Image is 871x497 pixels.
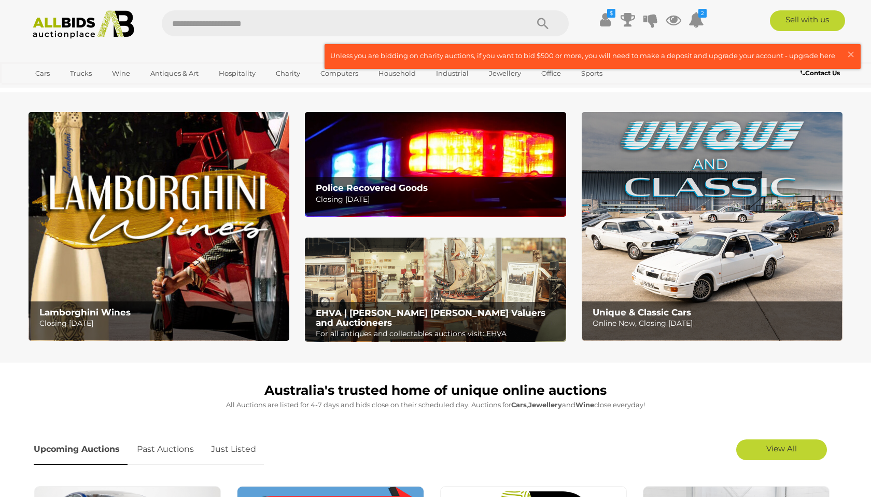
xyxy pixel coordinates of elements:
[736,439,827,460] a: View All
[597,10,613,29] a: $
[269,65,307,82] a: Charity
[203,434,264,465] a: Just Listed
[305,112,566,216] img: Police Recovered Goods
[27,10,139,39] img: Allbids.com.au
[305,112,566,216] a: Police Recovered Goods Police Recovered Goods Closing [DATE]
[770,10,845,31] a: Sell with us
[129,434,202,465] a: Past Auctions
[372,65,423,82] a: Household
[39,307,131,317] b: Lamborghini Wines
[29,82,116,99] a: [GEOGRAPHIC_DATA]
[34,383,837,398] h1: Australia's trusted home of unique online auctions
[766,444,797,453] span: View All
[528,401,562,409] strong: Jewellery
[29,65,57,82] a: Cars
[582,112,842,341] a: Unique & Classic Cars Unique & Classic Cars Online Now, Closing [DATE]
[689,10,704,29] a: 2
[593,307,691,317] b: Unique & Classic Cars
[316,327,560,340] p: For all antiques and collectables auctions visit: EHVA
[482,65,528,82] a: Jewellery
[593,317,837,330] p: Online Now, Closing [DATE]
[305,238,566,342] img: EHVA | Evans Hastings Valuers and Auctioneers
[574,65,609,82] a: Sports
[34,434,128,465] a: Upcoming Auctions
[314,65,365,82] a: Computers
[846,44,855,64] span: ×
[29,112,289,341] a: Lamborghini Wines Lamborghini Wines Closing [DATE]
[316,193,560,206] p: Closing [DATE]
[800,69,840,77] b: Contact Us
[800,67,842,79] a: Contact Us
[511,401,527,409] strong: Cars
[698,9,707,18] i: 2
[305,238,566,342] a: EHVA | Evans Hastings Valuers and Auctioneers EHVA | [PERSON_NAME] [PERSON_NAME] Valuers and Auct...
[316,308,545,328] b: EHVA | [PERSON_NAME] [PERSON_NAME] Valuers and Auctioneers
[39,317,284,330] p: Closing [DATE]
[429,65,475,82] a: Industrial
[63,65,99,82] a: Trucks
[575,401,594,409] strong: Wine
[517,10,569,36] button: Search
[144,65,205,82] a: Antiques & Art
[105,65,137,82] a: Wine
[212,65,262,82] a: Hospitality
[29,112,289,341] img: Lamborghini Wines
[34,399,837,411] p: All Auctions are listed for 4-7 days and bids close on their scheduled day. Auctions for , and cl...
[535,65,568,82] a: Office
[582,112,842,341] img: Unique & Classic Cars
[316,183,428,193] b: Police Recovered Goods
[607,9,615,18] i: $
